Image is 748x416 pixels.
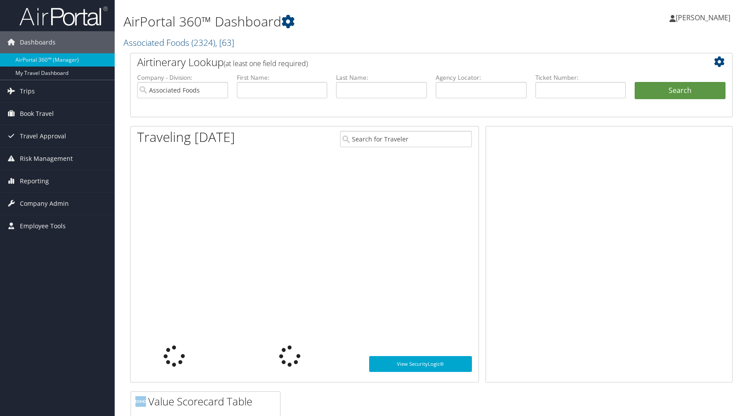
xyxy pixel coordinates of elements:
label: Ticket Number: [535,73,626,82]
h1: AirPortal 360™ Dashboard [123,12,534,31]
span: (at least one field required) [224,59,308,68]
span: Travel Approval [20,125,66,147]
span: Trips [20,80,35,102]
a: View SecurityLogic® [369,356,472,372]
span: ( 2324 ) [191,37,215,48]
button: Search [635,82,726,100]
label: Company - Division: [137,73,228,82]
label: Last Name: [336,73,427,82]
img: domo-logo.png [135,396,146,407]
h2: Airtinerary Lookup [137,55,675,70]
a: Associated Foods [123,37,234,48]
span: Company Admin [20,193,69,215]
h2: Value Scorecard Table [135,394,280,409]
span: Reporting [20,170,49,192]
span: Risk Management [20,148,73,170]
img: airportal-logo.png [19,6,108,26]
span: [PERSON_NAME] [676,13,730,22]
span: Employee Tools [20,215,66,237]
span: , [ 63 ] [215,37,234,48]
span: Dashboards [20,31,56,53]
label: Agency Locator: [436,73,527,82]
a: [PERSON_NAME] [669,4,739,31]
input: Search for Traveler [340,131,472,147]
h1: Traveling [DATE] [137,128,235,146]
label: First Name: [237,73,328,82]
span: Book Travel [20,103,54,125]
